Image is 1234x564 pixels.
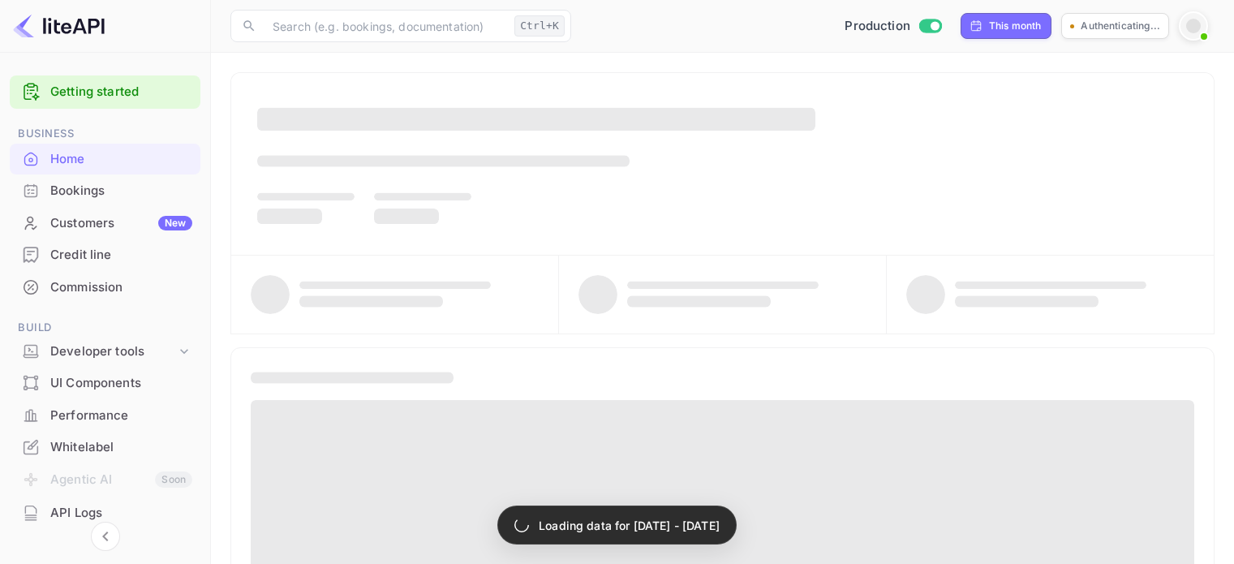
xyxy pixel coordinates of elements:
[10,272,200,302] a: Commission
[10,175,200,205] a: Bookings
[1081,19,1160,33] p: Authenticating...
[10,208,200,238] a: CustomersNew
[50,374,192,393] div: UI Components
[838,17,948,36] div: Switch to Sandbox mode
[50,246,192,265] div: Credit line
[10,432,200,462] a: Whitelabel
[50,83,192,101] a: Getting started
[10,400,200,430] a: Performance
[10,272,200,304] div: Commission
[50,438,192,457] div: Whitelabel
[845,17,910,36] span: Production
[158,216,192,230] div: New
[10,75,200,109] div: Getting started
[10,319,200,337] span: Build
[961,13,1052,39] div: Click to change the date range period
[50,342,176,361] div: Developer tools
[10,239,200,269] a: Credit line
[10,144,200,175] div: Home
[10,368,200,398] a: UI Components
[50,407,192,425] div: Performance
[50,214,192,233] div: Customers
[50,278,192,297] div: Commission
[10,144,200,174] a: Home
[50,504,192,523] div: API Logs
[10,432,200,463] div: Whitelabel
[50,182,192,200] div: Bookings
[50,150,192,169] div: Home
[10,125,200,143] span: Business
[514,15,565,37] div: Ctrl+K
[10,497,200,527] a: API Logs
[10,400,200,432] div: Performance
[539,517,720,534] p: Loading data for [DATE] - [DATE]
[10,497,200,529] div: API Logs
[10,338,200,366] div: Developer tools
[10,368,200,399] div: UI Components
[10,175,200,207] div: Bookings
[10,239,200,271] div: Credit line
[91,522,120,551] button: Collapse navigation
[10,208,200,239] div: CustomersNew
[263,10,508,42] input: Search (e.g. bookings, documentation)
[989,19,1042,33] div: This month
[13,13,105,39] img: LiteAPI logo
